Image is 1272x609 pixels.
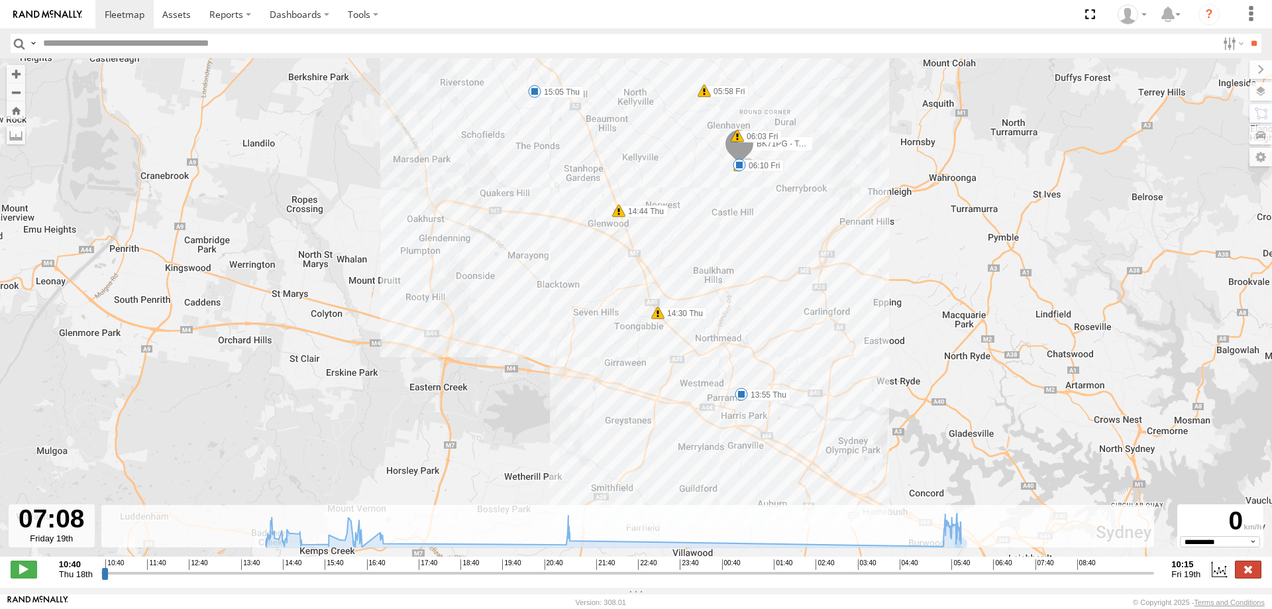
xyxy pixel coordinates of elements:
[1077,559,1096,570] span: 08:40
[816,559,834,570] span: 02:40
[774,559,792,570] span: 01:40
[680,559,698,570] span: 23:40
[1113,5,1151,25] div: Tom Tozer
[722,559,741,570] span: 00:40
[502,559,521,570] span: 19:40
[1171,559,1200,569] strong: 10:15
[993,559,1012,570] span: 06:40
[1218,34,1246,53] label: Search Filter Options
[1171,569,1200,579] span: Fri 19th Sep 2025
[367,559,386,570] span: 16:40
[283,559,301,570] span: 14:40
[858,559,876,570] span: 03:40
[658,307,707,319] label: 14:30 Thu
[7,596,68,609] a: Visit our Website
[105,559,124,570] span: 10:40
[1249,148,1272,166] label: Map Settings
[13,10,82,19] img: rand-logo.svg
[1198,4,1220,25] i: ?
[7,65,25,83] button: Zoom in
[7,83,25,101] button: Zoom out
[28,34,38,53] label: Search Query
[576,598,626,606] div: Version: 308.01
[419,559,437,570] span: 17:40
[1035,559,1054,570] span: 07:40
[900,559,918,570] span: 04:40
[951,559,970,570] span: 05:40
[619,205,668,217] label: 14:44 Thu
[59,559,93,569] strong: 10:40
[1133,598,1265,606] div: © Copyright 2025 -
[757,138,841,148] span: BK71PG - Toyota Hiace
[7,101,25,119] button: Zoom Home
[1179,506,1261,536] div: 0
[325,559,343,570] span: 15:40
[59,569,93,579] span: Thu 18th Sep 2025
[737,131,782,142] label: 06:03 Fri
[460,559,479,570] span: 18:40
[189,559,207,570] span: 12:40
[241,559,260,570] span: 13:40
[545,559,563,570] span: 20:40
[7,126,25,144] label: Measure
[535,86,584,98] label: 15:05 Thu
[638,559,657,570] span: 22:40
[741,389,790,401] label: 13:55 Thu
[147,559,166,570] span: 11:40
[1235,561,1261,578] label: Close
[739,160,784,172] label: 06:10 Fri
[704,85,749,97] label: 05:58 Fri
[1194,598,1265,606] a: Terms and Conditions
[596,559,615,570] span: 21:40
[11,561,37,578] label: Play/Stop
